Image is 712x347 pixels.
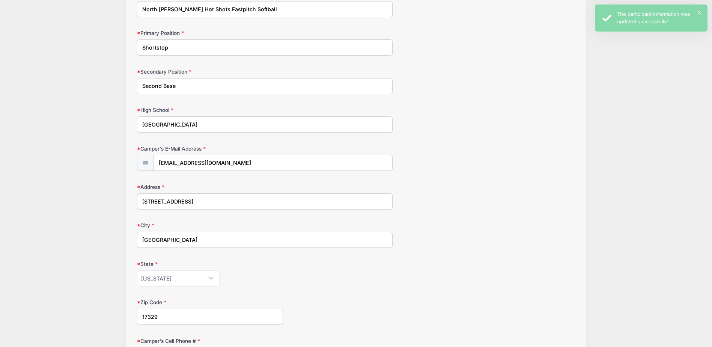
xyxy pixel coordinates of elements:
label: Zip Code [137,299,283,306]
button: × [697,11,701,15]
label: State [137,260,283,268]
label: Address [137,183,283,191]
label: Primary Position [137,29,283,37]
label: City [137,222,283,229]
label: High School [137,106,283,114]
input: email@email.com [154,155,393,171]
input: xxxxx [137,309,283,325]
label: Secondary Position [137,68,283,75]
label: Camper's E-Mail Address [137,145,283,152]
label: Camper's Cell Phone # [137,337,283,345]
div: The participant information was updated successfully! [617,11,701,25]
